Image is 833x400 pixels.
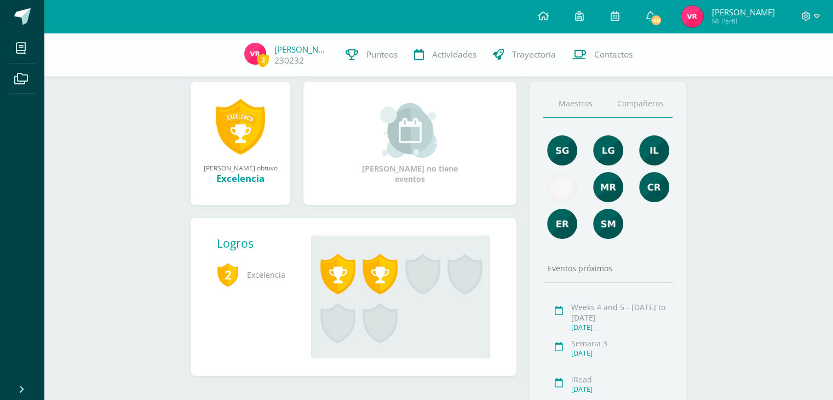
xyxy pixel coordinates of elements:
[217,262,239,287] span: 2
[406,33,485,77] a: Actividades
[639,135,669,165] img: 995ea58681eab39e12b146a705900397.png
[337,33,406,77] a: Punteos
[571,323,669,332] div: [DATE]
[355,103,465,184] div: [PERSON_NAME] no tiene eventos
[366,49,398,60] span: Punteos
[571,338,669,348] div: Semana 3
[639,172,669,202] img: 104ce5d173fec743e2efb93366794204.png
[608,90,673,118] a: Compañeros
[512,49,556,60] span: Trayectoria
[274,44,329,55] a: [PERSON_NAME]
[380,103,440,158] img: event_small.png
[571,348,669,358] div: [DATE]
[547,172,577,202] img: e9df36c1336c5928a7302568129380da.png
[547,209,577,239] img: 6ee8f939e44d4507d8a11da0a8fde545.png
[571,302,669,323] div: Weeks 4 and 5 - [DATE] to [DATE]
[217,236,302,251] div: Logros
[564,33,641,77] a: Contactos
[593,209,623,239] img: 6e5fe0f518d889198993e8d3934614a7.png
[571,385,669,394] div: [DATE]
[594,49,633,60] span: Contactos
[202,163,279,172] div: [PERSON_NAME] obtuvo
[571,374,669,385] div: iRead
[711,7,774,18] span: [PERSON_NAME]
[257,53,269,67] span: 2
[432,49,476,60] span: Actividades
[547,135,577,165] img: ee35f1b59b936e17b4e16123131ca31e.png
[543,263,673,273] div: Eventos próximos
[681,5,703,27] img: a8fc6e13ec8a38faabbb29bedfcbc8ab.png
[650,14,662,26] span: 40
[244,43,266,65] img: a8fc6e13ec8a38faabbb29bedfcbc8ab.png
[274,55,304,66] a: 230232
[485,33,564,77] a: Trayectoria
[217,260,294,290] span: Excelencia
[202,172,279,185] div: Excelencia
[593,135,623,165] img: cd05dac24716e1ad0a13f18e66b2a6d1.png
[593,172,623,202] img: de7dd2f323d4d3ceecd6bfa9930379e0.png
[711,16,774,26] span: Mi Perfil
[543,90,608,118] a: Maestros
